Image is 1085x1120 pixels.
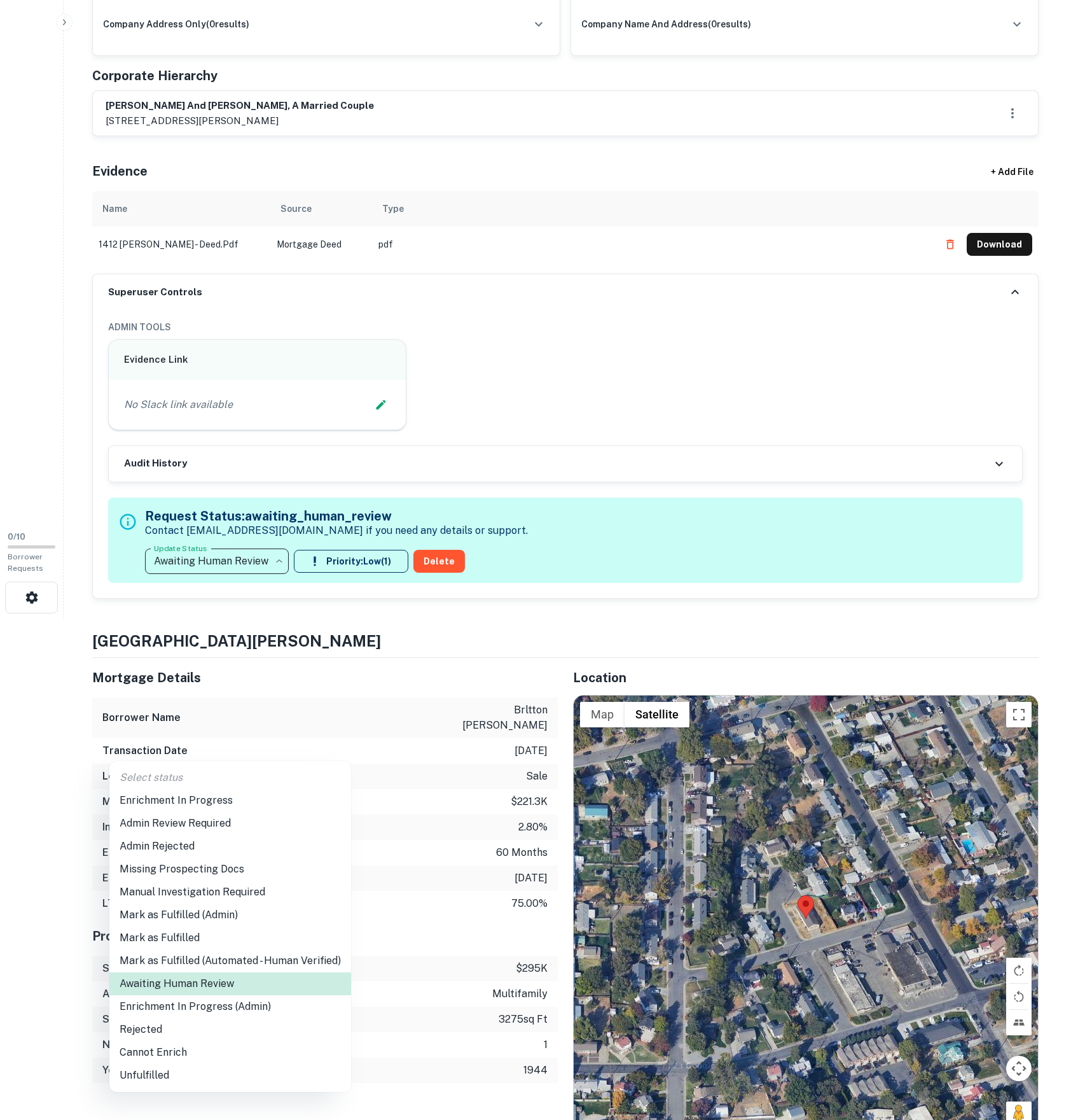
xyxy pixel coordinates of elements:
[109,904,351,927] li: Mark as Fulfilled (Admin)
[109,1041,351,1064] li: Cannot Enrich
[109,995,351,1018] li: Enrichment In Progress (Admin)
[1021,1018,1085,1079] iframe: Chat Widget
[109,789,351,812] li: Enrichment In Progress
[109,1018,351,1041] li: Rejected
[109,881,351,904] li: Manual Investigation Required
[109,1064,351,1087] li: Unfulfilled
[109,835,351,858] li: Admin Rejected
[109,949,351,972] li: Mark as Fulfilled (Automated - Human Verified)
[109,927,351,949] li: Mark as Fulfilled
[109,858,351,881] li: Missing Prospecting Docs
[109,812,351,835] li: Admin Review Required
[109,972,351,995] li: Awaiting Human Review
